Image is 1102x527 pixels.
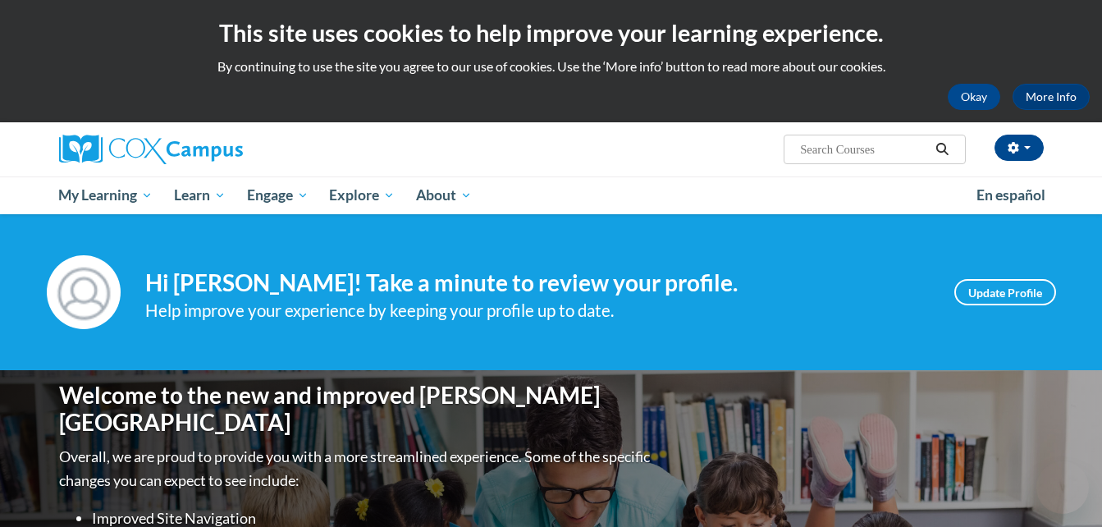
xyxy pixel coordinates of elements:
[966,178,1056,213] a: En español
[48,176,164,214] a: My Learning
[34,176,1068,214] div: Main menu
[145,297,930,324] div: Help improve your experience by keeping your profile up to date.
[976,186,1045,204] span: En español
[405,176,482,214] a: About
[954,279,1056,305] a: Update Profile
[12,57,1090,76] p: By continuing to use the site you agree to our use of cookies. Use the ‘More info’ button to read...
[163,176,236,214] a: Learn
[318,176,405,214] a: Explore
[59,445,654,493] p: Overall, we are proud to provide you with a more streamlined experience. Some of the specific cha...
[236,176,319,214] a: Engage
[174,186,226,205] span: Learn
[798,140,930,159] input: Search Courses
[1036,461,1089,514] iframe: Button to launch messaging window
[329,186,395,205] span: Explore
[145,269,930,297] h4: Hi [PERSON_NAME]! Take a minute to review your profile.
[59,382,654,437] h1: Welcome to the new and improved [PERSON_NAME][GEOGRAPHIC_DATA]
[247,186,309,205] span: Engage
[948,84,1000,110] button: Okay
[930,140,954,159] button: Search
[1013,84,1090,110] a: More Info
[995,135,1044,161] button: Account Settings
[58,186,153,205] span: My Learning
[59,135,371,164] a: Cox Campus
[47,255,121,329] img: Profile Image
[59,135,243,164] img: Cox Campus
[416,186,472,205] span: About
[12,16,1090,49] h2: This site uses cookies to help improve your learning experience.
